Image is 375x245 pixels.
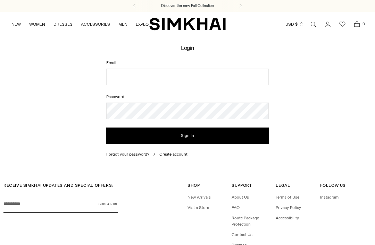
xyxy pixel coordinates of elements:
[106,94,269,100] label: Password
[320,183,346,188] span: Follow Us
[3,183,113,188] span: RECEIVE SIMKHAI UPDATES AND SPECIAL OFFERS:
[276,205,301,210] a: Privacy Policy
[106,128,269,144] button: Sign In
[159,152,187,157] a: Create account
[53,17,73,32] a: DRESSES
[285,17,304,32] button: USD $
[350,17,364,31] a: Open cart modal
[320,195,339,200] a: Instagram
[99,195,118,213] button: Subscribe
[161,3,214,9] a: Discover the new Fall Collection
[187,183,200,188] span: Shop
[136,17,154,32] a: EXPLORE
[321,17,335,31] a: Go to the account page
[232,232,252,237] a: Contact Us
[118,17,127,32] a: MEN
[11,17,21,32] a: NEW
[276,183,290,188] span: Legal
[187,195,211,200] a: New Arrivals
[335,17,349,31] a: Wishlist
[181,45,194,51] h1: Login
[232,195,249,200] a: About Us
[276,195,299,200] a: Terms of Use
[106,60,269,66] label: Email
[106,152,149,157] button: Forgot your password?
[306,17,320,31] a: Open search modal
[232,216,259,227] a: Route Package Protection
[149,17,226,31] a: SIMKHAI
[81,17,110,32] a: ACCESSORIES
[187,205,209,210] a: Vist a Store
[232,183,252,188] span: Support
[276,216,299,220] a: Accessibility
[360,21,367,27] span: 0
[29,17,45,32] a: WOMEN
[232,205,240,210] a: FAQ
